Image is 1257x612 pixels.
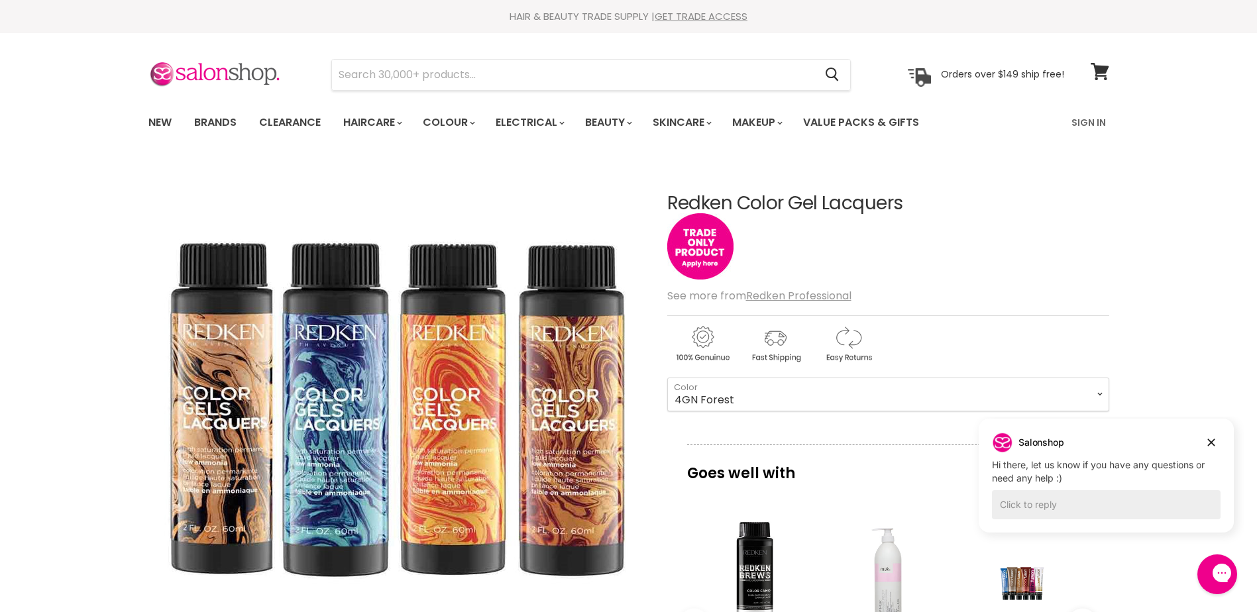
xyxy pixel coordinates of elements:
button: Search [815,60,850,90]
a: Makeup [722,109,791,136]
a: Sign In [1064,109,1114,136]
img: shipping.gif [740,324,810,364]
iframe: Gorgias live chat messenger [1191,550,1244,599]
a: New [138,109,182,136]
img: genuine.gif [667,324,738,364]
a: Value Packs & Gifts [793,109,929,136]
h1: Redken Color Gel Lacquers [667,193,1109,214]
a: Colour [413,109,483,136]
input: Search [332,60,815,90]
p: Orders over $149 ship free! [941,68,1064,80]
iframe: Gorgias live chat campaigns [969,417,1244,552]
a: GET TRADE ACCESS [655,9,747,23]
img: tradeonly_small.jpg [667,213,734,280]
img: returns.gif [813,324,883,364]
a: Skincare [643,109,720,136]
a: Electrical [486,109,573,136]
a: Redken Professional [746,288,851,303]
span: See more from [667,288,851,303]
form: Product [331,59,851,91]
a: Haircare [333,109,410,136]
a: Brands [184,109,246,136]
p: Goes well with [687,444,1089,488]
a: Beauty [575,109,640,136]
a: Clearance [249,109,331,136]
nav: Main [132,103,1126,142]
div: HAIR & BEAUTY TRADE SUPPLY | [132,10,1126,23]
ul: Main menu [138,103,997,142]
